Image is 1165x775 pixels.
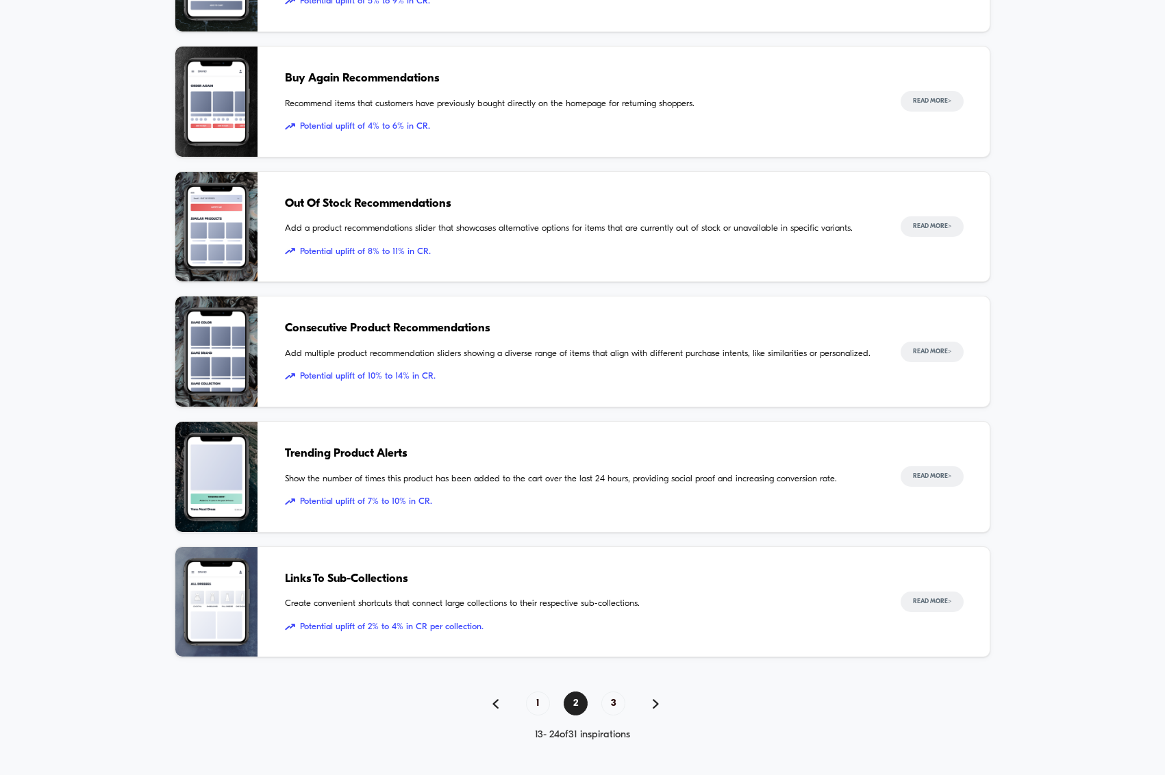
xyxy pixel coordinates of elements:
div: 13 - 24 of 31 inspirations [175,729,990,741]
span: Consecutive Product Recommendations [285,320,873,338]
button: Read More> [901,91,964,112]
button: Read More> [901,466,964,487]
button: Read More> [901,592,964,612]
span: Create convenient shortcuts that connect large collections to their respective sub-collections. [285,597,873,611]
span: Add a product recommendations slider that showcases alternative options for items that are curren... [285,222,873,236]
img: Recommend items that customers have previously bought directly on the homepage for returning shop... [175,47,258,157]
img: Show the number of times this product has been added to the cart over the last 24 hours, providin... [175,422,258,532]
span: Buy Again Recommendations [285,70,873,88]
span: Out Of Stock Recommendations [285,195,873,213]
button: Read More> [901,216,964,237]
img: pagination forward [653,699,659,709]
span: Links To Sub-Collections [285,570,873,588]
img: Add multiple product recommendation sliders showing a diverse range of items that align with diff... [175,296,258,407]
span: Show the number of times this product has been added to the cart over the last 24 hours, providin... [285,472,873,486]
span: 1 [526,691,550,715]
span: 2 [564,691,588,715]
span: Potential uplift of 4% to 6% in CR. [285,120,873,134]
img: pagination back [492,699,499,709]
button: Read More> [901,342,964,362]
span: Potential uplift of 10% to 14% in CR. [285,370,873,383]
img: Add a product recommendations slider that showcases alternative options for items that are curren... [175,172,258,282]
span: Trending Product Alerts [285,445,873,463]
span: Add multiple product recommendation sliders showing a diverse range of items that align with diff... [285,347,873,361]
span: Potential uplift of 7% to 10% in CR. [285,495,873,509]
span: Potential uplift of 2% to 4% in CR per collection. [285,620,873,634]
span: 3 [601,691,625,715]
img: Create convenient shortcuts that connect large collections to their respective sub-collections. [175,547,258,657]
span: Recommend items that customers have previously bought directly on the homepage for returning shop... [285,97,873,111]
span: Potential uplift of 8% to 11% in CR. [285,245,873,259]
